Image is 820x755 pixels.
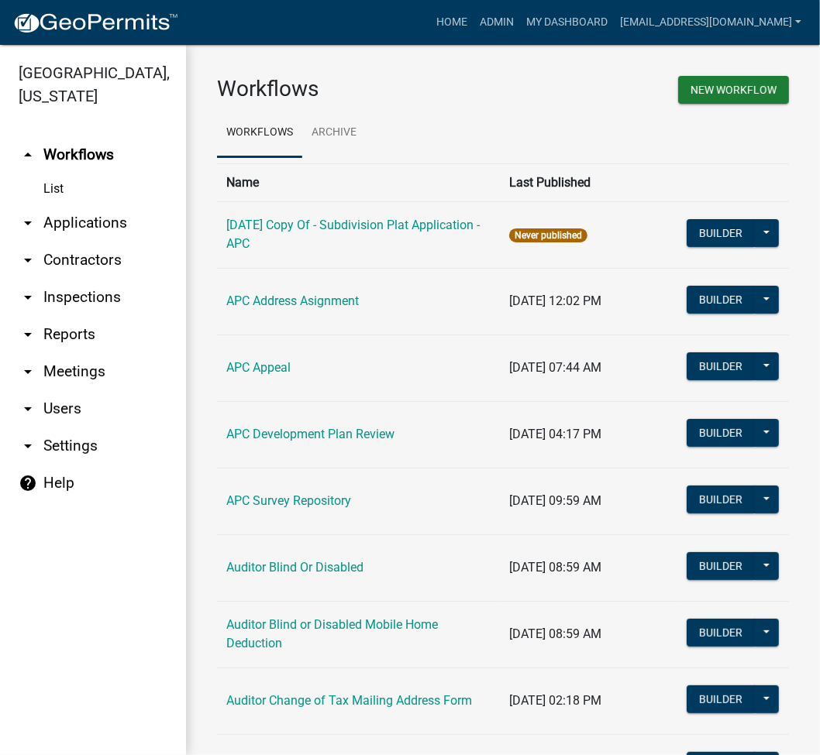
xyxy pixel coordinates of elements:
[217,108,302,158] a: Workflows
[19,474,37,492] i: help
[687,486,755,513] button: Builder
[226,427,394,441] a: APC Development Plan Review
[509,293,601,308] span: [DATE] 12:02 PM
[226,693,472,708] a: Auditor Change of Tax Mailing Address Form
[430,8,474,37] a: Home
[19,214,37,232] i: arrow_drop_down
[19,146,37,164] i: arrow_drop_up
[520,8,614,37] a: My Dashboard
[226,560,363,575] a: Auditor Blind Or Disabled
[217,76,491,102] h3: Workflows
[19,437,37,455] i: arrow_drop_down
[687,219,755,247] button: Builder
[509,626,601,641] span: [DATE] 08:59 AM
[509,560,601,575] span: [DATE] 08:59 AM
[687,352,755,380] button: Builder
[19,325,37,344] i: arrow_drop_down
[678,76,789,104] button: New Workflow
[217,163,500,201] th: Name
[509,360,601,375] span: [DATE] 07:44 AM
[226,218,480,251] a: [DATE] Copy Of - Subdivision Plat Application - APC
[687,419,755,447] button: Builder
[687,685,755,713] button: Builder
[687,552,755,580] button: Builder
[19,362,37,381] i: arrow_drop_down
[19,400,37,418] i: arrow_drop_down
[687,286,755,314] button: Builder
[226,293,359,308] a: APC Address Asignment
[509,228,587,242] span: Never published
[19,288,37,307] i: arrow_drop_down
[500,163,677,201] th: Last Published
[226,493,351,508] a: APC Survey Repository
[509,427,601,441] span: [DATE] 04:17 PM
[509,493,601,508] span: [DATE] 09:59 AM
[226,360,291,375] a: APC Appeal
[226,617,438,650] a: Auditor Blind or Disabled Mobile Home Deduction
[614,8,808,37] a: [EMAIL_ADDRESS][DOMAIN_NAME]
[509,693,601,708] span: [DATE] 02:18 PM
[474,8,520,37] a: Admin
[302,108,366,158] a: Archive
[19,251,37,269] i: arrow_drop_down
[687,619,755,647] button: Builder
